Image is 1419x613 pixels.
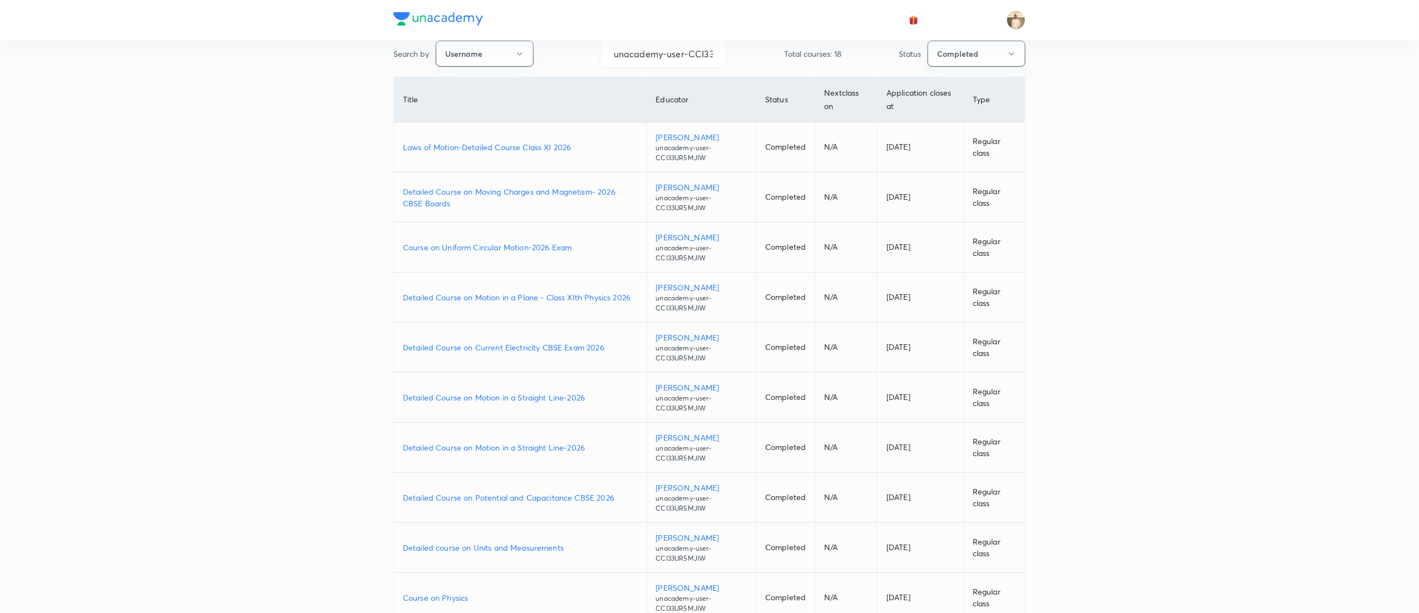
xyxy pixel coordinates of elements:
[756,523,815,573] td: Completed
[964,273,1025,323] td: Regular class
[815,273,878,323] td: N/A
[878,77,964,122] th: Application closes at
[656,131,747,163] a: [PERSON_NAME]unacademy-user-CCI33UR5MJIW
[656,343,747,363] p: unacademy-user-CCI33UR5MJIW
[905,11,923,29] button: avatar
[393,12,483,28] a: Company Logo
[878,122,964,172] td: [DATE]
[403,342,638,353] a: Detailed Course on Current Electricity CBSE Exam 2026
[756,223,815,273] td: Completed
[393,48,429,60] p: Search by
[656,332,747,363] a: [PERSON_NAME]unacademy-user-CCI33UR5MJIW
[656,243,747,263] p: unacademy-user-CCI33UR5MJIW
[403,442,638,453] a: Detailed Course on Motion in a Straight Line-2026
[756,473,815,523] td: Completed
[656,332,747,343] p: [PERSON_NAME]
[656,293,747,313] p: unacademy-user-CCI33UR5MJIW
[656,281,747,293] p: [PERSON_NAME]
[656,482,747,513] a: [PERSON_NAME]unacademy-user-CCI33UR5MJIW
[656,432,747,443] p: [PERSON_NAME]
[656,582,747,594] p: [PERSON_NAME]
[964,172,1025,223] td: Regular class
[656,143,747,163] p: unacademy-user-CCI33UR5MJIW
[403,186,638,209] a: Detailed Course on Moving Charges and Magnetism- 2026 CBSE Boards
[403,542,638,553] a: Detailed course on Units and Measurements
[964,373,1025,423] td: Regular class
[878,423,964,473] td: [DATE]
[815,323,878,373] td: N/A
[899,48,921,60] p: Status
[878,172,964,223] td: [DATE]
[656,432,747,463] a: [PERSON_NAME]unacademy-user-CCI33UR5MJIW
[600,39,726,68] input: Search...
[394,77,647,122] th: Title
[928,41,1026,67] button: Completed
[756,423,815,473] td: Completed
[815,523,878,573] td: N/A
[393,12,483,26] img: Company Logo
[403,592,638,604] a: Course on Physics
[815,473,878,523] td: N/A
[964,122,1025,172] td: Regular class
[964,323,1025,373] td: Regular class
[656,181,747,193] p: [PERSON_NAME]
[878,373,964,423] td: [DATE]
[964,523,1025,573] td: Regular class
[815,172,878,223] td: N/A
[403,392,638,403] a: Detailed Course on Motion in a Straight Line-2026
[878,273,964,323] td: [DATE]
[815,77,878,122] th: Next class on
[656,532,747,543] p: [PERSON_NAME]
[656,193,747,213] p: unacademy-user-CCI33UR5MJIW
[403,291,638,303] a: Detailed Course on Motion in a Plane - Class XIth Physics 2026
[756,77,815,122] th: Status
[656,482,747,493] p: [PERSON_NAME]
[656,493,747,513] p: unacademy-user-CCI33UR5MJIW
[656,181,747,213] a: [PERSON_NAME]unacademy-user-CCI33UR5MJIW
[756,172,815,223] td: Completed
[656,231,747,263] a: [PERSON_NAME]unacademy-user-CCI33UR5MJIW
[403,492,638,503] a: Detailed Course on Potential and Capacitance CBSE 2026
[878,323,964,373] td: [DATE]
[756,323,815,373] td: Completed
[403,141,638,153] a: Laws of Motion-Detailed Course Class XI 2026
[656,532,747,563] a: [PERSON_NAME]unacademy-user-CCI33UR5MJIW
[656,281,747,313] a: [PERSON_NAME]unacademy-user-CCI33UR5MJIW
[656,131,747,143] p: [PERSON_NAME]
[656,231,747,243] p: [PERSON_NAME]
[815,223,878,273] td: N/A
[403,241,638,253] a: Course on Uniform Circular Motion-2026 Exam
[909,15,919,25] img: avatar
[656,393,747,413] p: unacademy-user-CCI33UR5MJIW
[656,543,747,563] p: unacademy-user-CCI33UR5MJIW
[656,382,747,393] p: [PERSON_NAME]
[436,41,534,67] button: Username
[878,473,964,523] td: [DATE]
[815,423,878,473] td: N/A
[964,423,1025,473] td: Regular class
[815,122,878,172] td: N/A
[656,382,747,413] a: [PERSON_NAME]unacademy-user-CCI33UR5MJIW
[756,373,815,423] td: Completed
[647,77,756,122] th: Educator
[964,473,1025,523] td: Regular class
[878,223,964,273] td: [DATE]
[964,223,1025,273] td: Regular class
[815,373,878,423] td: N/A
[656,443,747,463] p: unacademy-user-CCI33UR5MJIW
[756,122,815,172] td: Completed
[964,77,1025,122] th: Type
[756,273,815,323] td: Completed
[1007,11,1026,29] img: Chandrakant Deshmukh
[784,48,841,60] p: Total courses: 18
